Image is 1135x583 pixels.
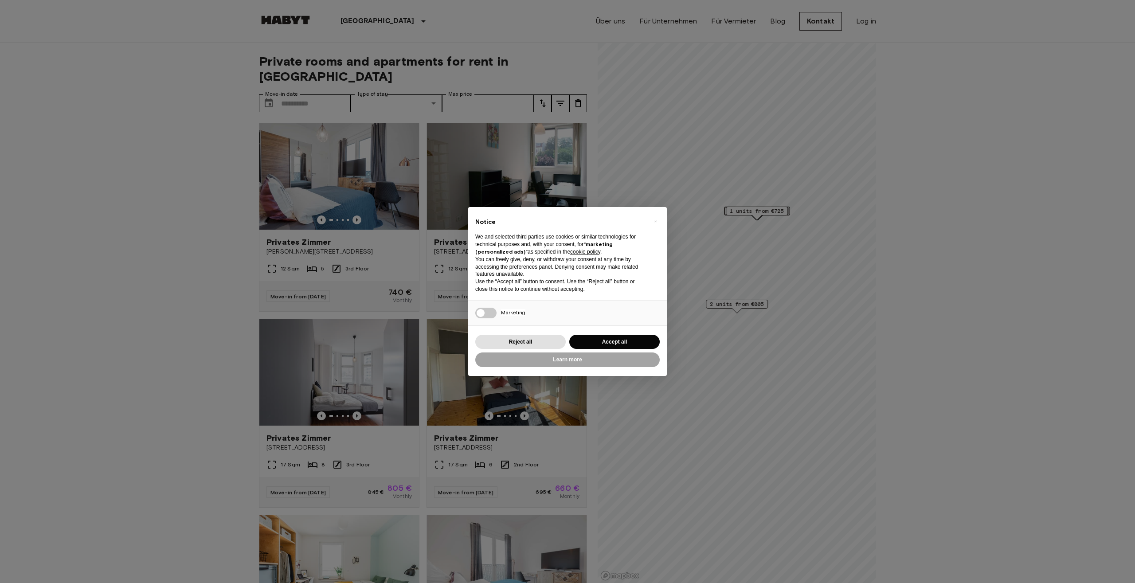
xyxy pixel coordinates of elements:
[475,278,646,293] p: Use the “Accept all” button to consent. Use the “Reject all” button or close this notice to conti...
[475,218,646,227] h2: Notice
[569,335,660,349] button: Accept all
[475,233,646,255] p: We and selected third parties use cookies or similar technologies for technical purposes and, wit...
[648,214,662,228] button: Close this notice
[475,352,660,367] button: Learn more
[475,256,646,278] p: You can freely give, deny, or withdraw your consent at any time by accessing the preferences pane...
[570,249,600,255] a: cookie policy
[501,309,525,316] span: Marketing
[475,241,613,255] strong: “marketing (personalized ads)”
[475,335,566,349] button: Reject all
[654,216,657,227] span: ×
